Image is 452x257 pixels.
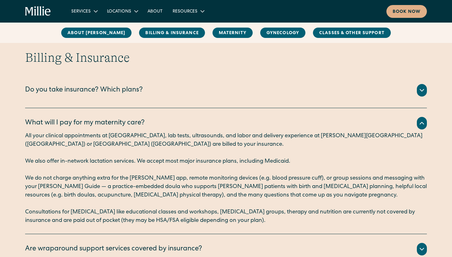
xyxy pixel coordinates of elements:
p: Consultations for [MEDICAL_DATA] like educational classes and workshops, [MEDICAL_DATA] groups, t... [25,208,427,225]
div: Do you take insurance? Which plans? [25,85,143,96]
a: Classes & Other Support [313,28,391,38]
p: All your clinical appointments at [GEOGRAPHIC_DATA], lab tests, ultrasounds, and labor and delive... [25,132,427,149]
div: Book now [393,9,421,15]
p: ‍ [25,200,427,208]
div: Resources [173,8,197,15]
div: Services [71,8,91,15]
div: Locations [102,6,143,16]
h2: Billing & Insurance [25,50,427,65]
a: Billing & Insurance [139,28,205,38]
a: Book now [386,5,427,18]
div: Services [66,6,102,16]
a: About [143,6,168,16]
div: Locations [107,8,131,15]
a: About [PERSON_NAME] [61,28,132,38]
div: Are wraparound support services covered by insurance? [25,244,202,254]
a: home [25,6,51,16]
p: We do not charge anything extra for the [PERSON_NAME] app, remote monitoring devices (e.g. blood ... [25,174,427,200]
p: We also offer in-network lactation services. We accept most major insurance plans, including Medi... [25,157,427,166]
div: What will I pay for my maternity care? [25,118,145,128]
a: Gynecology [260,28,305,38]
div: Resources [168,6,209,16]
p: ‍ [25,166,427,174]
a: MAternity [213,28,253,38]
p: ‍ [25,149,427,157]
